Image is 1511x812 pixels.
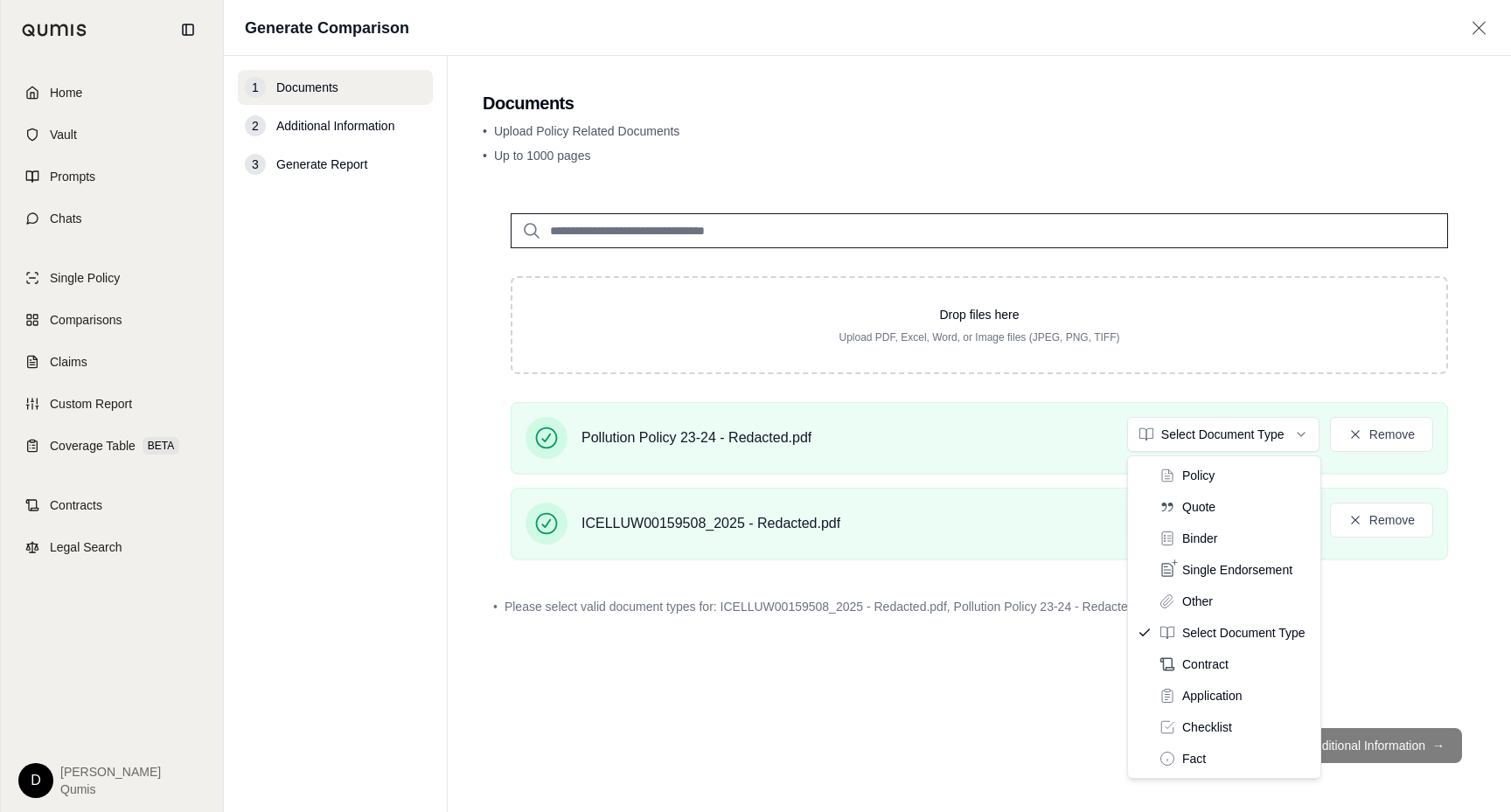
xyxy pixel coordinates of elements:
span: Select Document Type [1182,624,1306,642]
span: Application [1182,687,1243,704]
span: Quote [1182,498,1215,516]
span: Other [1182,593,1213,610]
span: Binder [1182,530,1217,547]
span: Contract [1182,656,1229,673]
span: Policy [1182,467,1215,484]
span: Checklist [1182,718,1232,736]
span: Single Endorsement [1182,561,1292,579]
span: Fact [1182,750,1206,767]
